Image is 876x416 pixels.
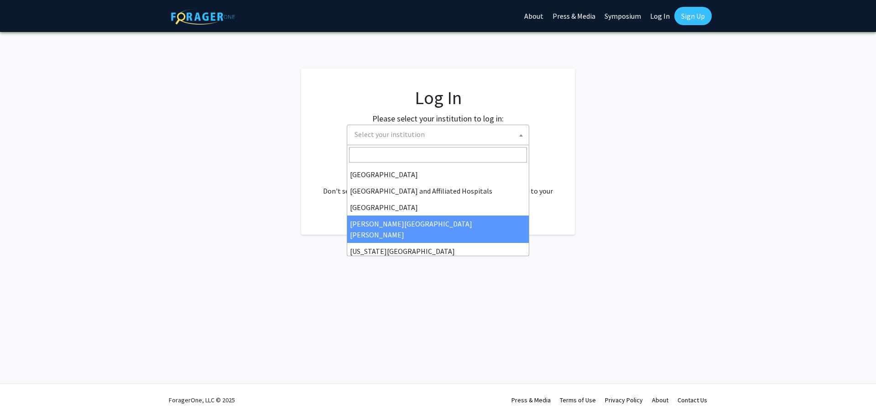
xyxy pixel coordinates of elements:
[347,216,529,243] li: [PERSON_NAME][GEOGRAPHIC_DATA][PERSON_NAME]
[319,163,557,207] div: No account? . Don't see your institution? about bringing ForagerOne to your institution.
[347,125,529,145] span: Select your institution
[349,147,527,163] input: Search
[169,384,235,416] div: ForagerOne, LLC © 2025
[347,166,529,183] li: [GEOGRAPHIC_DATA]
[347,183,529,199] li: [GEOGRAPHIC_DATA] and Affiliated Hospitals
[355,130,425,139] span: Select your institution
[372,112,504,125] label: Please select your institution to log in:
[674,7,712,25] a: Sign Up
[511,396,551,404] a: Press & Media
[652,396,668,404] a: About
[678,396,707,404] a: Contact Us
[605,396,643,404] a: Privacy Policy
[347,199,529,216] li: [GEOGRAPHIC_DATA]
[347,243,529,259] li: [US_STATE][GEOGRAPHIC_DATA]
[560,396,596,404] a: Terms of Use
[171,9,235,25] img: ForagerOne Logo
[7,375,39,409] iframe: Chat
[319,87,557,109] h1: Log In
[351,125,529,144] span: Select your institution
